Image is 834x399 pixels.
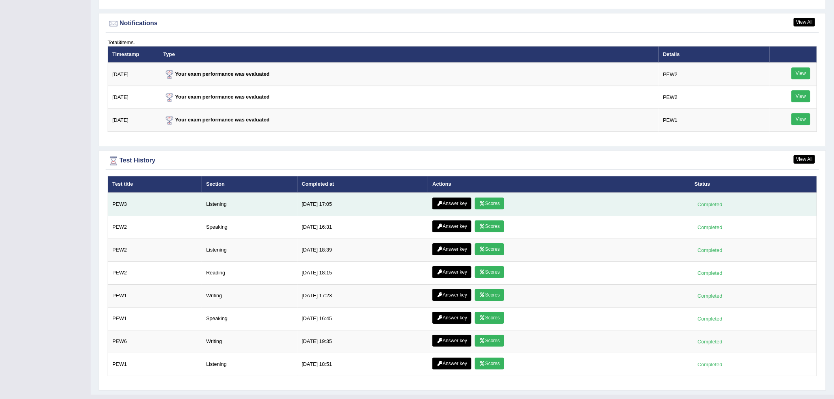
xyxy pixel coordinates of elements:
strong: Your exam performance was evaluated [164,71,270,77]
div: Total items. [108,39,817,46]
a: View All [794,155,815,164]
td: Listening [202,193,297,216]
td: [DATE] 16:31 [298,216,428,239]
strong: Your exam performance was evaluated [164,117,270,123]
a: Answer key [432,335,471,347]
td: [DATE] 17:23 [298,284,428,307]
th: Details [659,46,769,63]
td: [DATE] 18:15 [298,261,428,284]
td: [DATE] 18:51 [298,353,428,376]
td: PEW6 [108,330,202,353]
td: [DATE] 19:35 [298,330,428,353]
div: Test History [108,155,817,167]
th: Actions [428,176,690,193]
td: PEW2 [108,216,202,239]
a: Scores [475,220,504,232]
div: Completed [694,246,725,254]
a: Scores [475,358,504,369]
td: Reading [202,261,297,284]
td: [DATE] 18:39 [298,239,428,261]
div: Notifications [108,18,817,30]
a: Answer key [432,220,471,232]
div: Completed [694,200,725,209]
a: Answer key [432,243,471,255]
td: PEW2 [108,261,202,284]
td: PEW1 [108,353,202,376]
a: Scores [475,266,504,278]
td: PEW1 [659,109,769,132]
a: Answer key [432,358,471,369]
a: Scores [475,198,504,209]
th: Type [159,46,659,63]
td: Speaking [202,307,297,330]
a: View [791,67,810,79]
td: Listening [202,353,297,376]
a: Scores [475,312,504,324]
div: Completed [694,360,725,369]
th: Timestamp [108,46,159,63]
a: Scores [475,243,504,255]
td: PEW2 [659,86,769,109]
th: Status [690,176,817,193]
td: [DATE] [108,63,159,86]
td: [DATE] [108,86,159,109]
a: Answer key [432,266,471,278]
td: PEW3 [108,193,202,216]
div: Completed [694,315,725,323]
td: [DATE] [108,109,159,132]
th: Test title [108,176,202,193]
th: Completed at [298,176,428,193]
a: Answer key [432,289,471,301]
td: Speaking [202,216,297,239]
div: Completed [694,269,725,277]
td: Writing [202,284,297,307]
a: Answer key [432,312,471,324]
a: Scores [475,289,504,301]
strong: Your exam performance was evaluated [164,94,270,100]
td: [DATE] 17:05 [298,193,428,216]
td: Writing [202,330,297,353]
th: Section [202,176,297,193]
td: [DATE] 16:45 [298,307,428,330]
a: Scores [475,335,504,347]
td: PEW1 [108,284,202,307]
div: Completed [694,292,725,300]
div: Completed [694,223,725,231]
div: Completed [694,337,725,346]
td: PEW2 [108,239,202,261]
td: PEW1 [108,307,202,330]
a: View All [794,18,815,26]
b: 3 [118,39,121,45]
td: PEW2 [659,63,769,86]
a: Answer key [432,198,471,209]
a: View [791,113,810,125]
td: Listening [202,239,297,261]
a: View [791,90,810,102]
